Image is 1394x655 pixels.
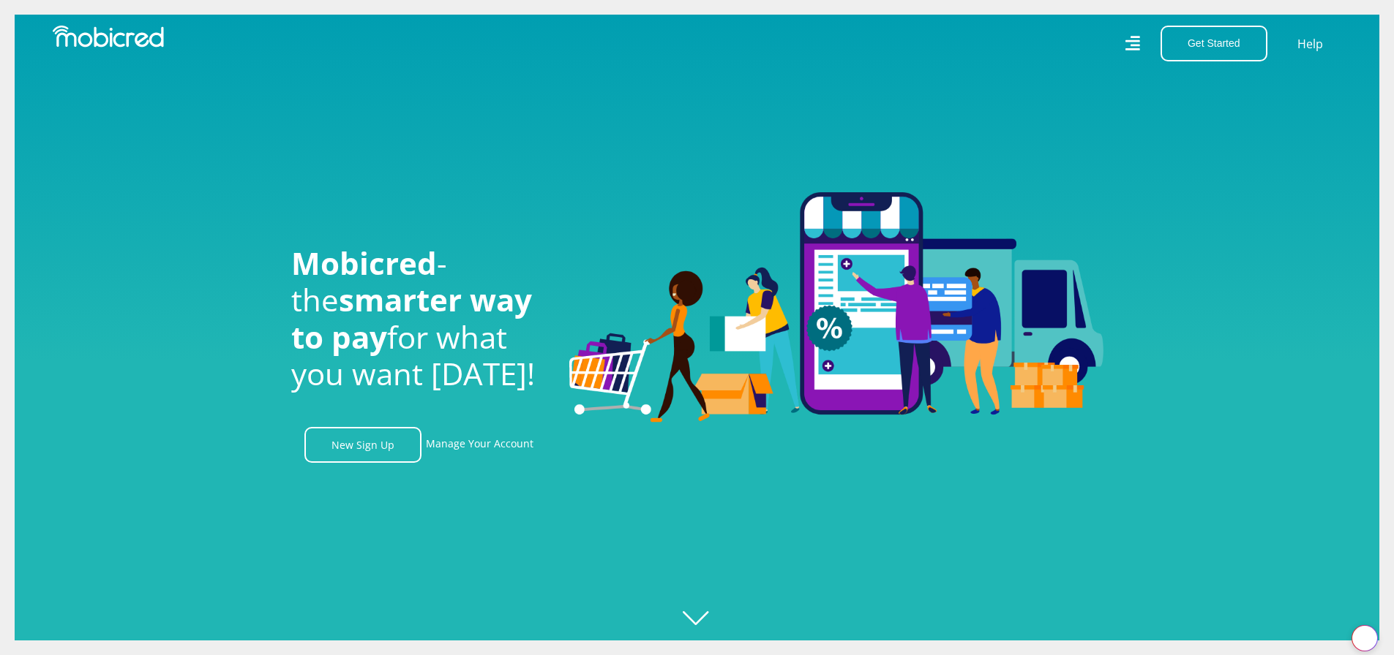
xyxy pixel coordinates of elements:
[569,192,1103,423] img: Welcome to Mobicred
[291,279,532,357] span: smarter way to pay
[53,26,164,48] img: Mobicred
[1297,34,1324,53] a: Help
[304,427,421,463] a: New Sign Up
[291,242,437,284] span: Mobicred
[1161,26,1267,61] button: Get Started
[426,427,533,463] a: Manage Your Account
[291,245,547,393] h1: - the for what you want [DATE]!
